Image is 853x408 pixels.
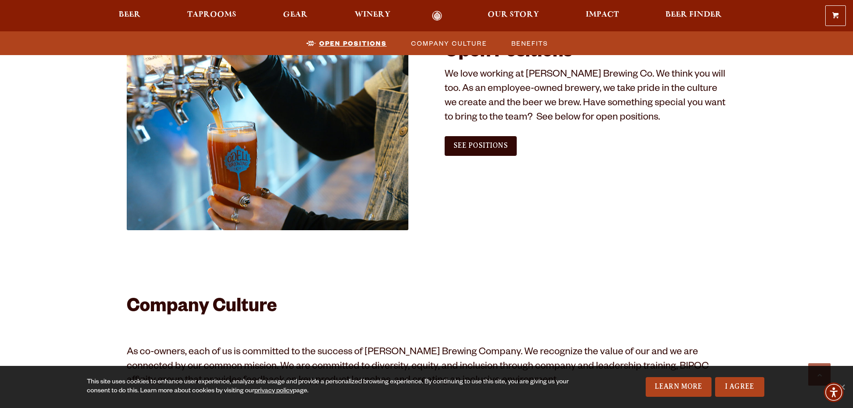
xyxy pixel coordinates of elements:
[301,37,391,50] a: Open Positions
[586,11,619,18] span: Impact
[319,37,387,50] span: Open Positions
[824,382,844,402] div: Accessibility Menu
[113,11,146,21] a: Beer
[181,11,242,21] a: Taprooms
[715,377,764,397] a: I Agree
[87,378,572,396] div: This site uses cookies to enhance user experience, analyze site usage and provide a personalized ...
[454,142,508,150] span: See Positions
[646,377,712,397] a: Learn More
[254,388,293,395] a: privacy policy
[580,11,625,21] a: Impact
[808,363,831,386] a: Scroll to top
[283,11,308,18] span: Gear
[665,11,722,18] span: Beer Finder
[488,11,539,18] span: Our Story
[187,11,236,18] span: Taprooms
[127,297,727,319] h2: Company Culture
[482,11,545,21] a: Our Story
[445,136,517,156] a: See Positions
[420,11,454,21] a: Odell Home
[406,37,492,50] a: Company Culture
[277,11,313,21] a: Gear
[411,37,487,50] span: Company Culture
[355,11,390,18] span: Winery
[660,11,728,21] a: Beer Finder
[127,43,409,230] img: Jobs_1
[445,69,727,126] p: We love working at [PERSON_NAME] Brewing Co. We think you will too. As an employee-owned brewery,...
[506,37,553,50] a: Benefits
[511,37,548,50] span: Benefits
[119,11,141,18] span: Beer
[127,348,709,387] span: As co-owners, each of us is committed to the success of [PERSON_NAME] Brewing Company. We recogni...
[349,11,396,21] a: Winery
